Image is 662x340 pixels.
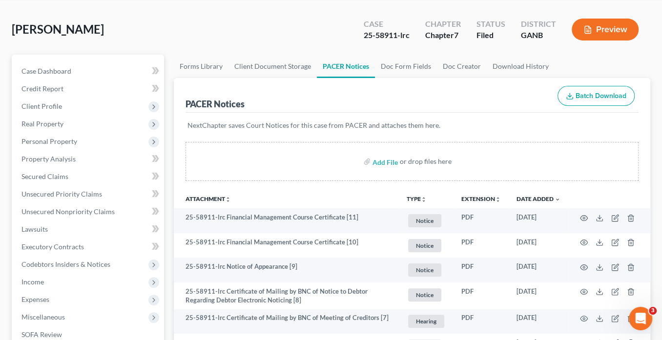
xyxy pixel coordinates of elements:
span: Notice [408,288,441,301]
span: Notice [408,239,441,252]
div: Filed [476,30,505,41]
a: Unsecured Priority Claims [14,185,164,203]
span: Unsecured Nonpriority Claims [21,207,115,216]
span: 3 [649,307,657,315]
span: Notice [408,263,441,277]
td: [DATE] [509,208,568,233]
div: Status [476,19,505,30]
button: TYPEunfold_more [407,196,427,202]
td: PDF [454,258,509,282]
i: unfold_more [225,197,231,202]
a: PACER Notices [317,55,375,78]
span: Unsecured Priority Claims [21,190,102,198]
a: Notice [407,262,446,278]
span: Batch Download [576,92,626,100]
td: PDF [454,233,509,258]
span: Hearing [408,315,444,328]
i: unfold_more [495,197,501,202]
span: Case Dashboard [21,67,71,75]
td: [DATE] [509,258,568,282]
a: Notice [407,287,446,303]
span: Personal Property [21,137,77,145]
span: Secured Claims [21,172,68,180]
a: Property Analysis [14,150,164,168]
button: Batch Download [558,86,635,106]
div: Chapter [425,30,461,41]
a: Unsecured Nonpriority Claims [14,203,164,220]
span: Lawsuits [21,225,48,233]
a: Extensionunfold_more [461,195,501,202]
span: Executory Contracts [21,242,84,251]
span: Notice [408,214,441,227]
div: GANB [521,30,556,41]
span: [PERSON_NAME] [12,22,104,36]
td: 25-58911-lrc Financial Management Course Certificate [11] [174,208,399,233]
div: PACER Notices [186,98,245,110]
td: 25-58911-lrc Notice of Appearance [9] [174,258,399,282]
a: Case Dashboard [14,62,164,80]
span: 7 [454,30,458,40]
button: Preview [572,19,639,40]
a: Doc Creator [437,55,487,78]
td: [DATE] [509,282,568,309]
td: [DATE] [509,309,568,334]
iframe: Intercom live chat [629,307,652,330]
i: expand_more [555,197,560,202]
a: Download History [487,55,555,78]
span: Income [21,278,44,286]
a: Attachmentunfold_more [186,195,231,202]
td: [DATE] [509,233,568,258]
span: Client Profile [21,102,62,110]
a: Doc Form Fields [375,55,437,78]
a: Credit Report [14,80,164,98]
a: Client Document Storage [228,55,317,78]
td: 25-58911-lrc Certificate of Mailing by BNC of Notice to Debtor Regarding Debtor Electronic Notici... [174,282,399,309]
div: Chapter [425,19,461,30]
span: SOFA Review [21,330,62,339]
td: PDF [454,309,509,334]
a: Date Added expand_more [517,195,560,202]
a: Secured Claims [14,168,164,185]
div: 25-58911-lrc [364,30,410,41]
a: Notice [407,238,446,254]
a: Notice [407,213,446,229]
div: or drop files here [400,157,452,166]
span: Codebtors Insiders & Notices [21,260,110,268]
a: Executory Contracts [14,238,164,256]
i: unfold_more [421,197,427,202]
span: Miscellaneous [21,313,65,321]
td: 25-58911-lrc Financial Management Course Certificate [10] [174,233,399,258]
td: PDF [454,282,509,309]
a: Forms Library [174,55,228,78]
a: Lawsuits [14,220,164,238]
a: Hearing [407,313,446,329]
span: Property Analysis [21,155,76,163]
p: NextChapter saves Court Notices for this case from PACER and attaches them here. [187,120,637,130]
td: 25-58911-lrc Certificate of Mailing by BNC of Meeting of Creditors [7] [174,309,399,334]
td: PDF [454,208,509,233]
span: Real Property [21,120,63,128]
div: Case [364,19,410,30]
div: District [521,19,556,30]
span: Expenses [21,295,49,303]
span: Credit Report [21,84,63,93]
